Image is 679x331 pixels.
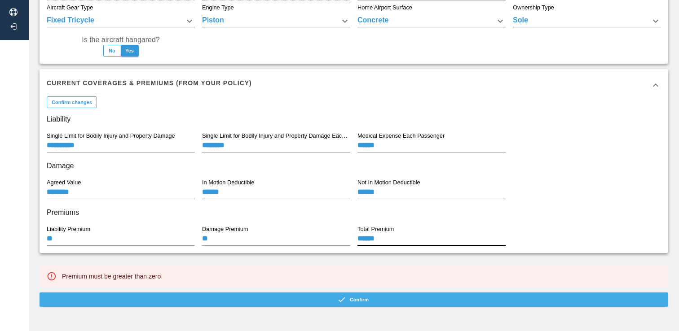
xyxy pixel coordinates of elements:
label: Aircraft Gear Type [47,4,93,12]
button: Confirm changes [47,96,97,108]
div: Fixed Tricycle [47,15,195,27]
h6: Liability [47,113,661,126]
label: Not In Motion Deductible [357,179,420,187]
div: Premium must be greater than zero [62,268,161,284]
label: Liability Premium [47,225,90,233]
button: No [103,45,121,57]
label: Engine Type [202,4,234,12]
h6: Damage [47,160,661,172]
label: Single Limit for Bodily Injury and Property Damage Each Passenger [202,132,350,140]
label: Agreed Value [47,179,81,187]
label: In Motion Deductible [202,179,254,187]
h6: Premiums [47,206,661,219]
label: Ownership Type [513,4,554,12]
label: Home Airport Surface [357,4,412,12]
div: Current Coverages & Premiums (from your policy) [40,69,668,101]
button: Yes [121,45,139,57]
label: Is the aircraft hangared? [82,35,159,45]
label: Damage Premium [202,225,248,233]
button: Confirm [40,292,668,307]
label: Total Premium [357,225,394,233]
label: Single Limit for Bodily Injury and Property Damage [47,132,175,140]
h6: Current Coverages & Premiums (from your policy) [47,78,252,88]
div: Piston [202,15,350,27]
label: Medical Expense Each Passenger [357,132,445,140]
div: Concrete [357,15,506,27]
div: Sole [513,15,661,27]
